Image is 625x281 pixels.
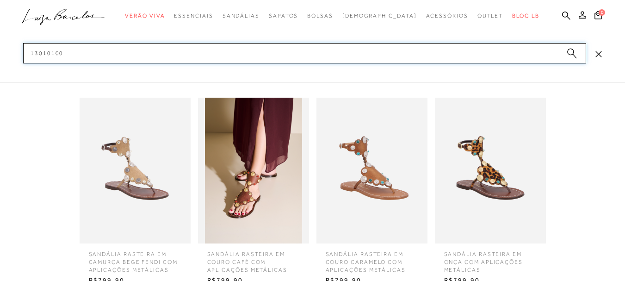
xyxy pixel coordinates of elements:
[198,98,309,244] img: SANDÁLIA RASTEIRA EM COURO CAFÉ COM APLICAÇÕES METÁLICAS
[125,12,165,19] span: Verão Viva
[477,7,503,25] a: categoryNavScreenReaderText
[125,7,165,25] a: categoryNavScreenReaderText
[599,9,605,16] span: 0
[437,244,544,274] span: SANDÁLIA RASTEIRA EM ONÇA COM APLICAÇÕES METÁLICAS
[174,12,213,19] span: Essenciais
[200,244,307,274] span: SANDÁLIA RASTEIRA EM COURO CAFÉ COM APLICAÇÕES METÁLICAS
[223,12,260,19] span: Sandálias
[82,244,188,274] span: SANDÁLIA RASTEIRA EM CAMURÇA BEGE FENDI COM APLICAÇÕES METÁLICAS
[307,12,333,19] span: Bolsas
[269,7,298,25] a: categoryNavScreenReaderText
[174,7,213,25] a: categoryNavScreenReaderText
[426,7,468,25] a: categoryNavScreenReaderText
[435,98,546,244] img: SANDÁLIA RASTEIRA EM ONÇA COM APLICAÇÕES METÁLICAS
[307,7,333,25] a: categoryNavScreenReaderText
[23,43,586,63] input: Buscar.
[512,7,539,25] a: BLOG LB
[316,98,427,244] img: SANDÁLIA RASTEIRA EM COURO CARAMELO COM APLICAÇÕES METÁLICAS
[426,12,468,19] span: Acessórios
[269,12,298,19] span: Sapatos
[592,10,605,23] button: 0
[342,12,417,19] span: [DEMOGRAPHIC_DATA]
[477,12,503,19] span: Outlet
[319,244,425,274] span: SANDÁLIA RASTEIRA EM COURO CARAMELO COM APLICAÇÕES METÁLICAS
[512,12,539,19] span: BLOG LB
[223,7,260,25] a: categoryNavScreenReaderText
[342,7,417,25] a: noSubCategoriesText
[80,98,191,244] img: SANDÁLIA RASTEIRA EM CAMURÇA BEGE FENDI COM APLICAÇÕES METÁLICAS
